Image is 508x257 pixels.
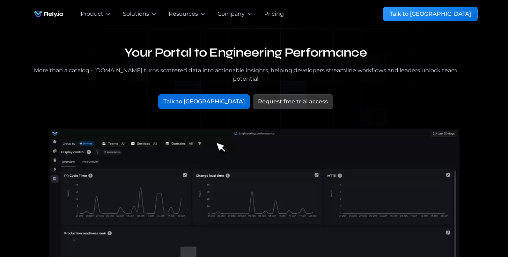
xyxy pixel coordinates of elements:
[31,7,67,21] img: Rely.io logo
[31,66,461,83] div: More than a catalog - [DOMAIN_NAME] turns scattered data into actionable insights, helping develo...
[81,10,103,18] div: Product
[264,10,284,18] a: Pricing
[31,7,67,21] a: home
[123,10,149,18] div: Solutions
[169,10,198,18] div: Resources
[383,7,478,21] a: Talk to [GEOGRAPHIC_DATA]
[462,211,498,247] iframe: Chatbot
[158,94,250,109] a: Talk to [GEOGRAPHIC_DATA]
[163,97,245,106] div: Talk to [GEOGRAPHIC_DATA]
[390,10,471,18] div: Talk to [GEOGRAPHIC_DATA]
[258,97,328,106] div: Request free trial access
[31,45,461,61] h1: Your Portal to Engineering Performance
[218,10,245,18] div: Company
[253,94,333,109] a: Request free trial access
